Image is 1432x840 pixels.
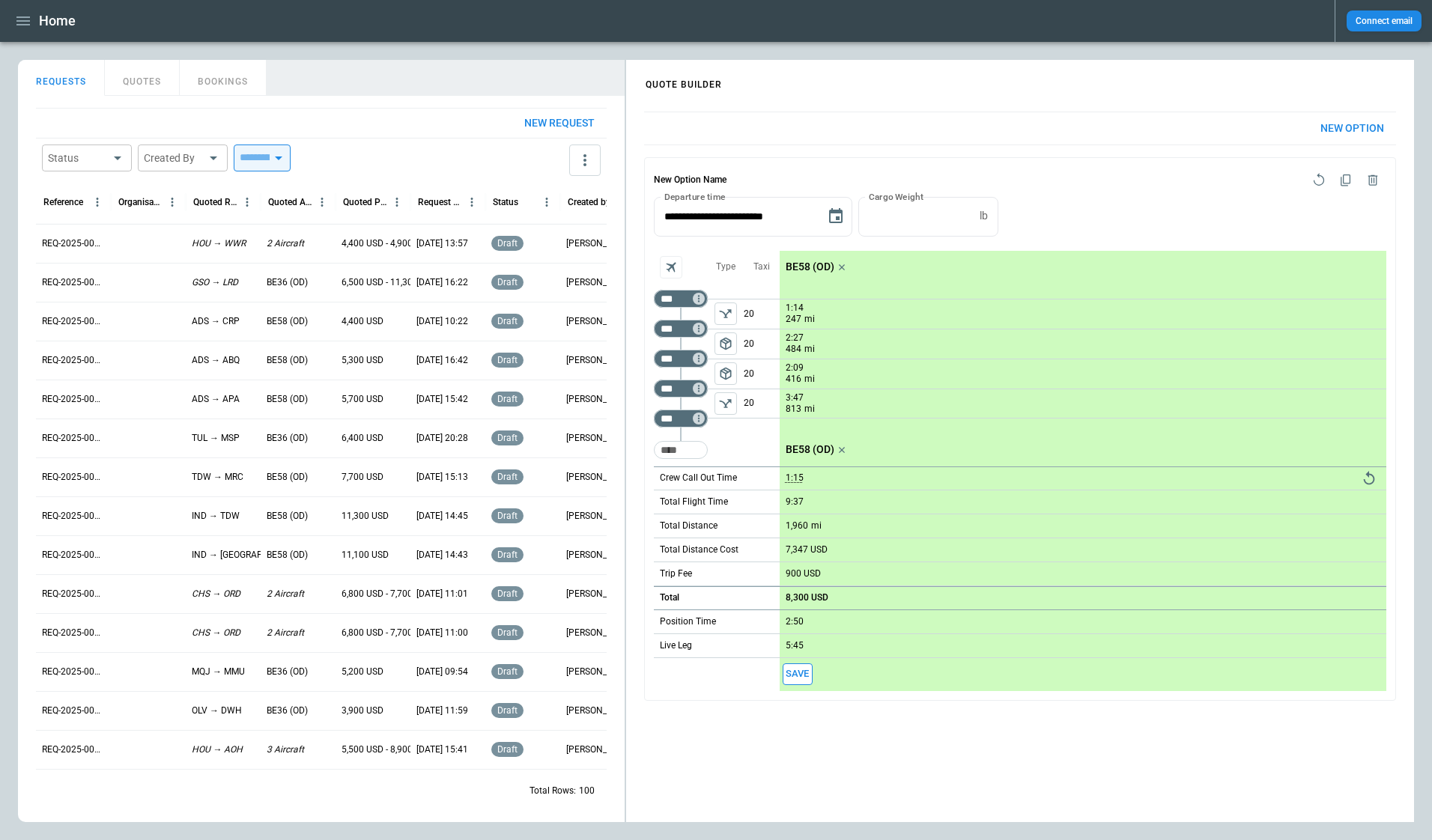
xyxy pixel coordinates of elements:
[811,520,822,532] p: mi
[118,197,163,207] div: Organisation
[42,510,105,523] p: REQ-2025-000245
[660,472,737,484] p: Crew Call Out Time
[416,510,468,523] p: [DATE] 14:45
[42,743,105,756] p: REQ-2025-000239
[494,511,521,521] span: draft
[579,785,595,797] p: 100
[192,393,240,406] p: ADS → APA
[566,354,629,367] p: [PERSON_NAME]
[192,354,240,367] p: ADS → ABQ
[42,354,105,367] p: REQ-2025-000249
[718,366,733,381] span: package_2
[416,393,468,406] p: [DATE] 15:42
[267,743,304,756] p: 3 Aircraft
[180,60,267,96] button: BOOKINGS
[267,549,308,561] p: BE58 (OD)
[416,237,468,250] p: [DATE] 13:57
[42,588,105,600] p: REQ-2025-000243
[1332,167,1359,194] span: Duplicate quote option
[42,393,105,406] p: REQ-2025-000248
[416,471,468,484] p: [DATE] 15:13
[804,373,815,386] p: mi
[626,100,1414,713] div: scrollable content
[268,197,312,207] div: Quoted Aircraft
[566,588,629,600] p: [PERSON_NAME]
[715,362,737,385] span: Type of sector
[753,261,770,273] p: Taxi
[654,167,726,194] h6: New Option Name
[715,392,737,415] button: left aligned
[416,666,468,678] p: [DATE] 09:54
[416,704,468,717] p: [DATE] 11:59
[494,277,521,287] span: draft
[343,197,387,207] div: Quoted Price
[416,627,468,639] p: [DATE] 11:00
[42,627,105,639] p: REQ-2025-000242
[530,785,576,797] p: Total Rows:
[566,549,629,561] p: [PERSON_NAME]
[566,393,629,406] p: [PERSON_NAME]
[716,261,735,273] p: Type
[660,544,738,556] p: Total Distance Cost
[654,290,708,308] div: Too short
[192,510,240,523] p: IND → TDW
[1308,112,1396,144] button: New Option
[48,150,108,165] div: Status
[494,433,521,443] span: draft
[192,627,240,639] p: CHS → ORD
[192,471,243,484] p: TDW → MRC
[416,354,468,367] p: [DATE] 16:42
[568,197,610,207] div: Created by
[42,666,105,678] p: REQ-2025-000241
[786,544,828,556] p: 7,347 USD
[569,144,601,176] button: more
[786,443,834,456] p: BE58 (OD)
[193,197,237,207] div: Quoted Route
[715,302,737,325] span: Type of sector
[1358,467,1380,490] button: Reset
[660,593,679,603] h6: Total
[267,354,308,367] p: BE58 (OD)
[566,432,629,445] p: [PERSON_NAME]
[715,332,737,355] span: Type of sector
[267,627,304,639] p: 2 Aircraft
[786,472,804,484] p: 1:15
[342,549,389,561] p: 11,100 USD
[783,663,813,685] span: Save this aircraft quote and copy details to clipboard
[660,615,716,628] p: Position Time
[416,432,468,445] p: [DATE] 20:28
[192,315,240,328] p: ADS → CRP
[566,276,629,289] p: [PERSON_NAME]
[418,197,462,207] div: Request Created At (UTC-05:00)
[494,666,521,677] span: draft
[537,192,556,212] button: Status column menu
[512,109,607,138] button: New request
[494,394,521,404] span: draft
[42,704,105,717] p: REQ-2025-000240
[654,410,708,427] div: Too short
[267,510,308,523] p: BE58 (OD)
[664,190,726,203] label: Departure time
[804,343,815,356] p: mi
[18,60,105,96] button: REQUESTS
[39,12,76,30] h1: Home
[342,393,383,406] p: 5,700 USD
[342,666,383,678] p: 5,200 USD
[342,743,432,756] p: 5,500 USD - 8,900 USD
[780,251,1386,691] div: scrollable content
[494,588,521,599] span: draft
[786,362,804,374] p: 2:09
[43,197,83,207] div: Reference
[42,315,105,328] p: REQ-2025-000250
[1305,167,1332,194] span: Reset quote option
[566,237,629,250] p: [PERSON_NAME]
[744,359,780,389] p: 20
[42,471,105,484] p: REQ-2025-000246
[786,520,808,532] p: 1,960
[42,237,105,250] p: REQ-2025-000252
[494,316,521,326] span: draft
[192,588,240,600] p: CHS → ORD
[654,350,708,368] div: Too short
[628,64,740,97] h4: QUOTE BUILDER
[42,549,105,561] p: REQ-2025-000244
